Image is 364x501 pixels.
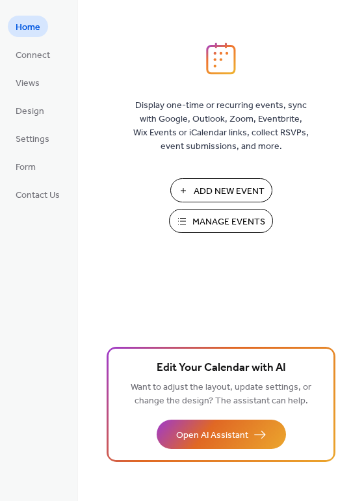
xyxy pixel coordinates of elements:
span: Home [16,21,40,34]
span: Open AI Assistant [176,429,248,442]
a: Form [8,156,44,177]
span: Add New Event [194,185,265,198]
span: Views [16,77,40,90]
a: Design [8,100,52,121]
span: Display one-time or recurring events, sync with Google, Outlook, Zoom, Eventbrite, Wix Events or ... [133,99,309,154]
a: Contact Us [8,183,68,205]
span: Design [16,105,44,118]
span: Want to adjust the layout, update settings, or change the design? The assistant can help. [131,379,311,410]
span: Edit Your Calendar with AI [157,359,286,377]
span: Manage Events [192,215,265,229]
a: Views [8,72,47,93]
span: Connect [16,49,50,62]
img: logo_icon.svg [206,42,236,75]
span: Form [16,161,36,174]
span: Settings [16,133,49,146]
a: Connect [8,44,58,65]
button: Add New Event [170,178,272,202]
button: Open AI Assistant [157,420,286,449]
a: Settings [8,128,57,149]
button: Manage Events [169,209,273,233]
a: Home [8,16,48,37]
span: Contact Us [16,189,60,202]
